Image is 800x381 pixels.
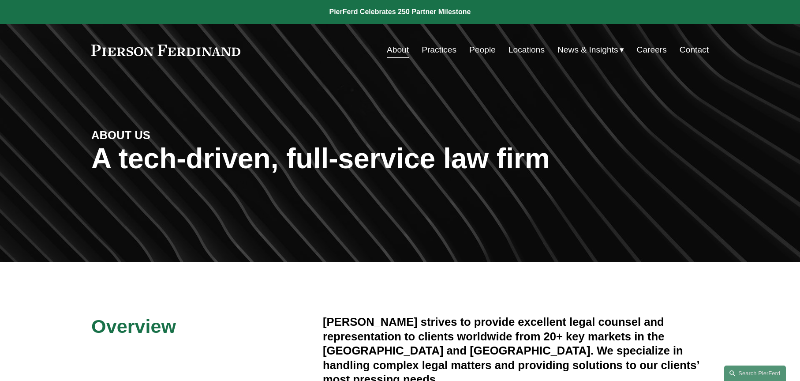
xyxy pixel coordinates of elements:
[557,41,624,58] a: folder dropdown
[91,129,150,141] strong: ABOUT US
[680,41,709,58] a: Contact
[387,41,409,58] a: About
[422,41,456,58] a: Practices
[91,143,709,175] h1: A tech-driven, full-service law firm
[508,41,545,58] a: Locations
[557,42,618,58] span: News & Insights
[91,316,176,337] span: Overview
[469,41,496,58] a: People
[637,41,667,58] a: Careers
[724,366,786,381] a: Search this site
